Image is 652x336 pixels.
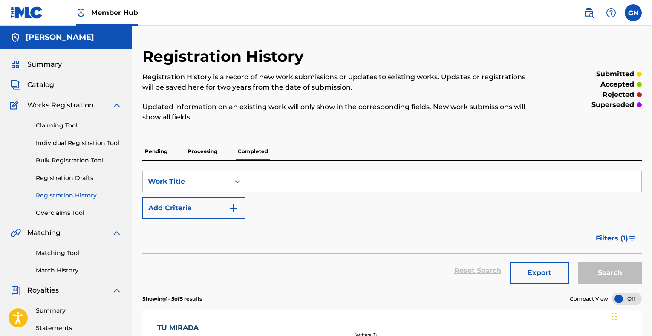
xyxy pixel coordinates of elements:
[36,209,122,217] a: Overclaims Tool
[142,171,642,288] form: Search Form
[510,262,569,284] button: Export
[625,4,642,21] div: User Menu
[185,142,220,160] p: Processing
[148,177,225,187] div: Work Title
[10,59,62,70] a: SummarySummary
[596,69,634,79] p: submitted
[36,156,122,165] a: Bulk Registration Tool
[580,4,597,21] a: Public Search
[591,100,634,110] p: superseded
[27,59,62,70] span: Summary
[112,228,122,238] img: expand
[142,47,308,66] h2: Registration History
[142,295,202,303] p: Showing 1 - 5 of 5 results
[36,174,122,182] a: Registration Drafts
[10,285,20,295] img: Royalties
[27,100,94,110] span: Works Registration
[235,142,271,160] p: Completed
[10,6,43,19] img: MLC Logo
[10,59,20,70] img: Summary
[612,304,617,329] div: Drag
[142,72,527,93] p: Registration History is a record of new work submissions or updates to existing works. Updates or...
[112,285,122,295] img: expand
[27,80,54,90] span: Catalog
[36,249,122,258] a: Matching Tool
[26,32,94,42] h5: Glen Navarro Marrero
[606,8,616,18] img: help
[36,191,122,200] a: Registration History
[228,203,239,213] img: 9d2ae6d4665cec9f34b9.svg
[609,295,652,336] iframe: Chat Widget
[603,4,620,21] div: Help
[142,102,527,122] p: Updated information on an existing work will only show in the corresponding fields. New work subm...
[10,228,21,238] img: Matching
[112,100,122,110] img: expand
[91,8,138,17] span: Member Hub
[36,324,122,333] a: Statements
[157,323,246,333] div: TU MIRADA
[591,228,642,249] button: Filters (1)
[10,32,20,43] img: Accounts
[570,295,608,303] span: Compact View
[628,214,652,282] iframe: Resource Center
[36,306,122,315] a: Summary
[36,139,122,148] a: Individual Registration Tool
[600,79,634,90] p: accepted
[603,90,634,100] p: rejected
[76,8,86,18] img: Top Rightsholder
[10,100,21,110] img: Works Registration
[142,142,170,160] p: Pending
[27,285,59,295] span: Royalties
[36,121,122,130] a: Claiming Tool
[10,80,54,90] a: CatalogCatalog
[584,8,594,18] img: search
[142,197,245,219] button: Add Criteria
[596,233,628,243] span: Filters ( 1 )
[27,228,61,238] span: Matching
[10,80,20,90] img: Catalog
[36,266,122,275] a: Match History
